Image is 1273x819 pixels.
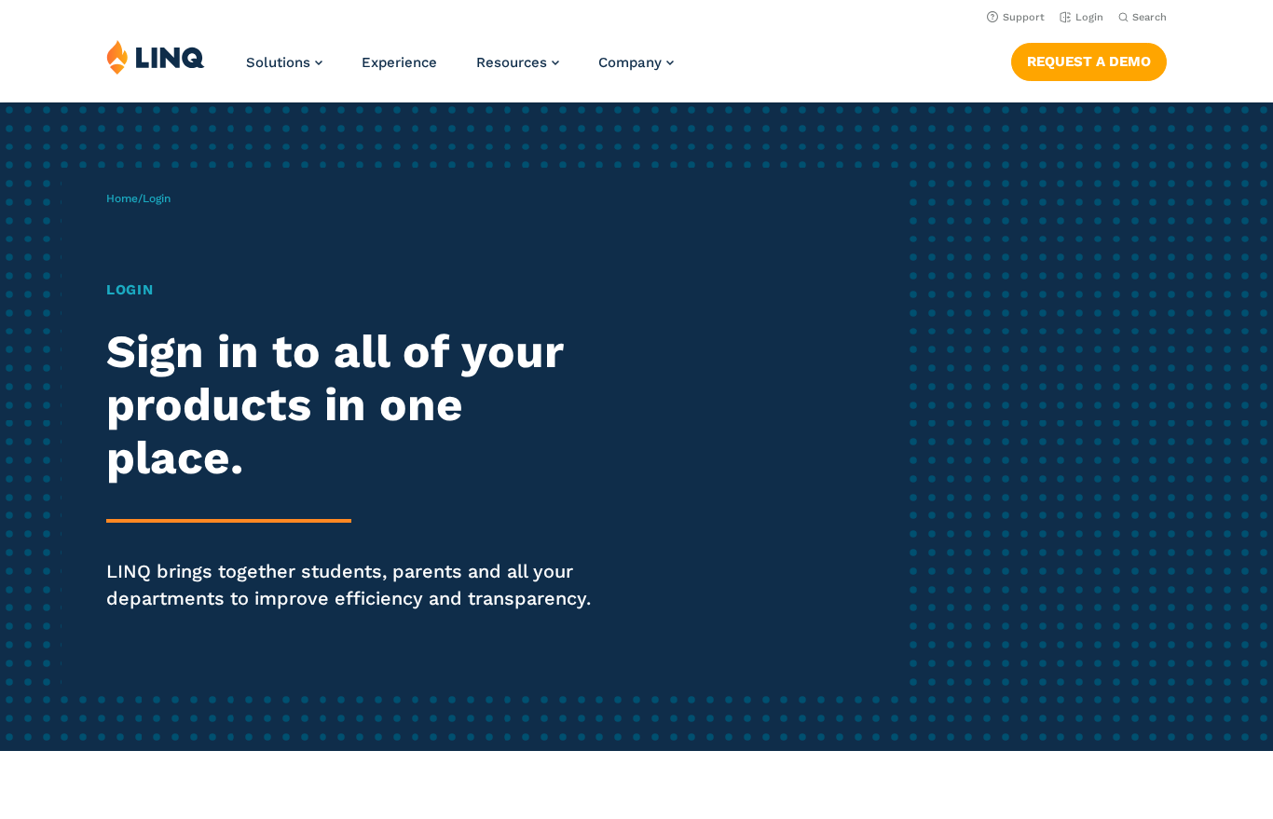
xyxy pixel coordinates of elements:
[106,192,138,205] a: Home
[143,192,171,205] span: Login
[987,11,1045,23] a: Support
[476,54,559,71] a: Resources
[1060,11,1103,23] a: Login
[598,54,674,71] a: Company
[1132,11,1167,23] span: Search
[476,54,547,71] span: Resources
[106,192,171,205] span: /
[1118,10,1167,24] button: Open Search Bar
[1011,43,1167,80] a: Request a Demo
[246,54,310,71] span: Solutions
[106,325,596,484] h2: Sign in to all of your products in one place.
[106,558,596,611] p: LINQ brings together students, parents and all your departments to improve efficiency and transpa...
[106,280,596,301] h1: Login
[1011,39,1167,80] nav: Button Navigation
[598,54,662,71] span: Company
[106,39,205,75] img: LINQ | K‑12 Software
[246,54,322,71] a: Solutions
[246,39,674,101] nav: Primary Navigation
[362,54,437,71] a: Experience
